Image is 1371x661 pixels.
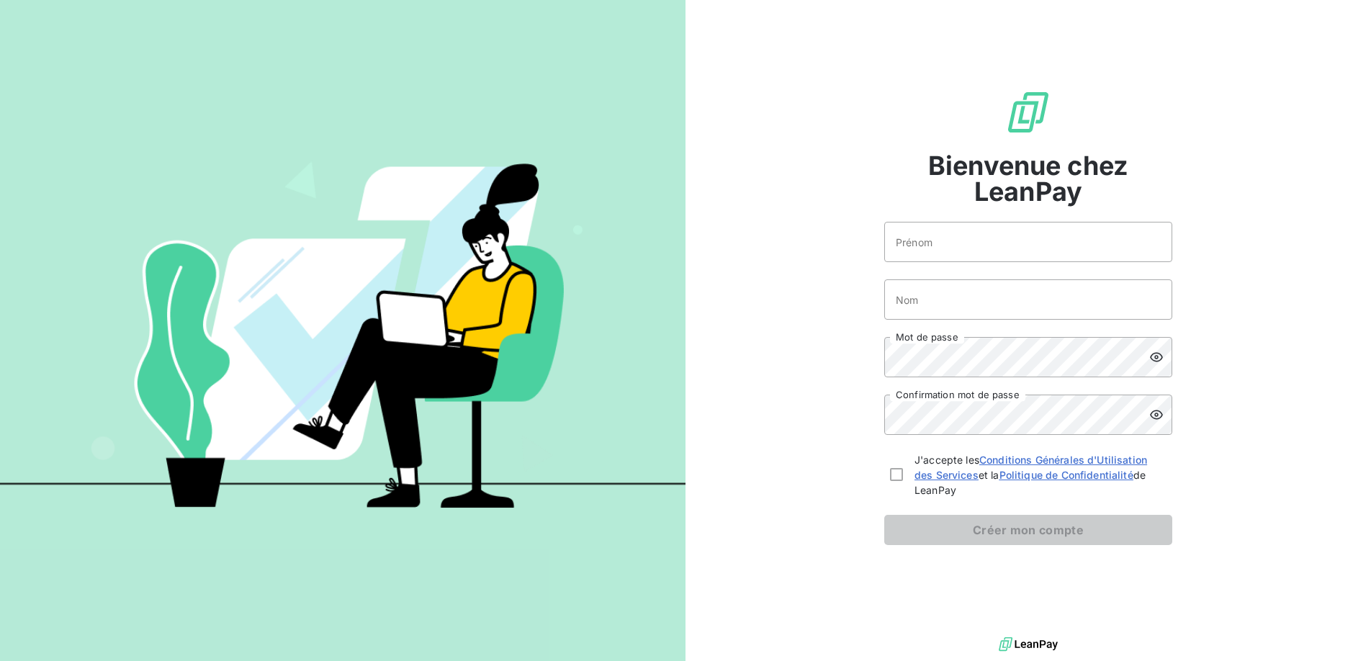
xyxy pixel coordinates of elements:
span: Bienvenue chez LeanPay [884,153,1172,204]
button: Créer mon compte [884,515,1172,545]
img: logo sigle [1005,89,1051,135]
input: placeholder [884,279,1172,320]
span: J'accepte les et la de LeanPay [914,452,1167,498]
a: Politique de Confidentialité [999,469,1133,481]
input: placeholder [884,222,1172,262]
img: logo [999,634,1058,655]
a: Conditions Générales d'Utilisation des Services [914,454,1147,481]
